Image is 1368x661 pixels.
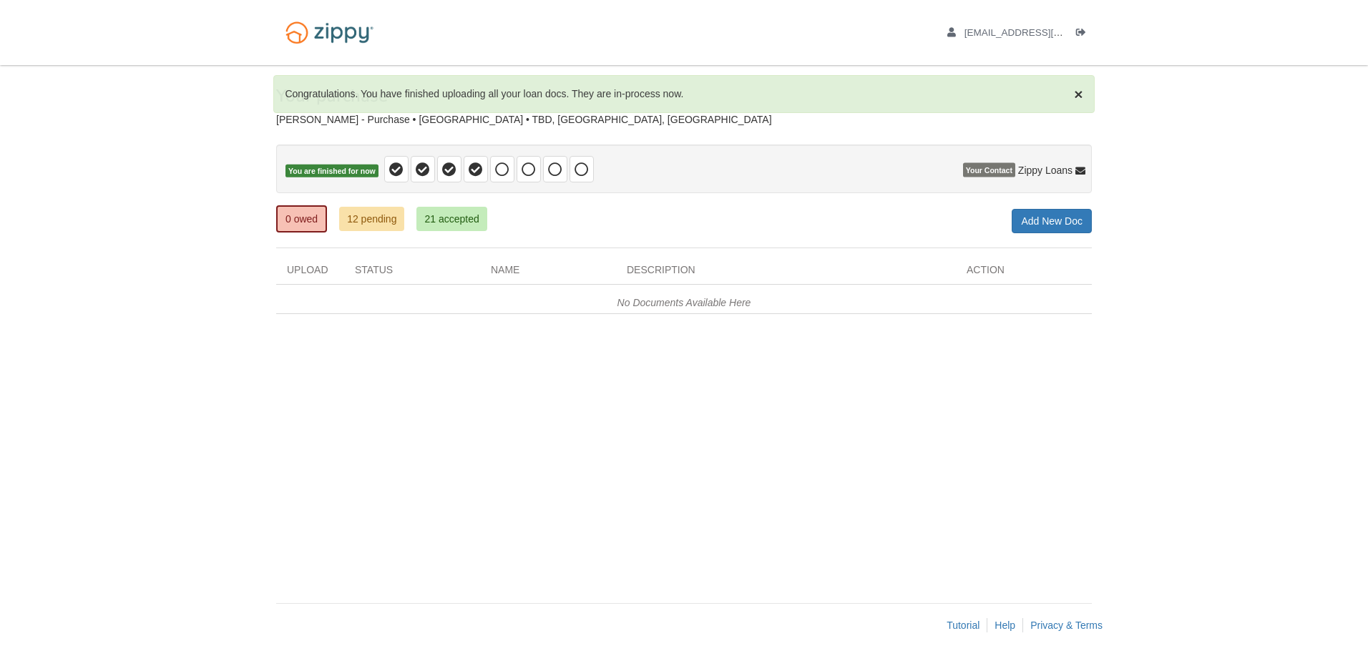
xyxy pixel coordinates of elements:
[617,297,751,308] em: No Documents Available Here
[480,263,616,284] div: Name
[947,27,1128,41] a: edit profile
[273,75,1094,113] div: Congratulations. You have finished uploading all your loan docs. They are in-process now.
[1030,620,1103,631] a: Privacy & Terms
[416,207,487,231] a: 21 accepted
[276,205,327,232] a: 0 owed
[995,620,1015,631] a: Help
[276,14,383,51] img: Logo
[1012,209,1092,233] a: Add New Doc
[276,114,1092,126] div: [PERSON_NAME] - Purchase • [GEOGRAPHIC_DATA] • TBD, [GEOGRAPHIC_DATA], [GEOGRAPHIC_DATA]
[1076,27,1092,41] a: Log out
[956,263,1092,284] div: Action
[339,207,404,231] a: 12 pending
[344,263,480,284] div: Status
[616,263,956,284] div: Description
[947,620,979,631] a: Tutorial
[964,27,1128,38] span: kndrfrmn@icloud.com
[276,263,344,284] div: Upload
[285,165,378,178] span: You are finished for now
[1074,87,1083,102] button: Close Alert
[963,163,1015,177] span: Your Contact
[1018,163,1073,177] span: Zippy Loans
